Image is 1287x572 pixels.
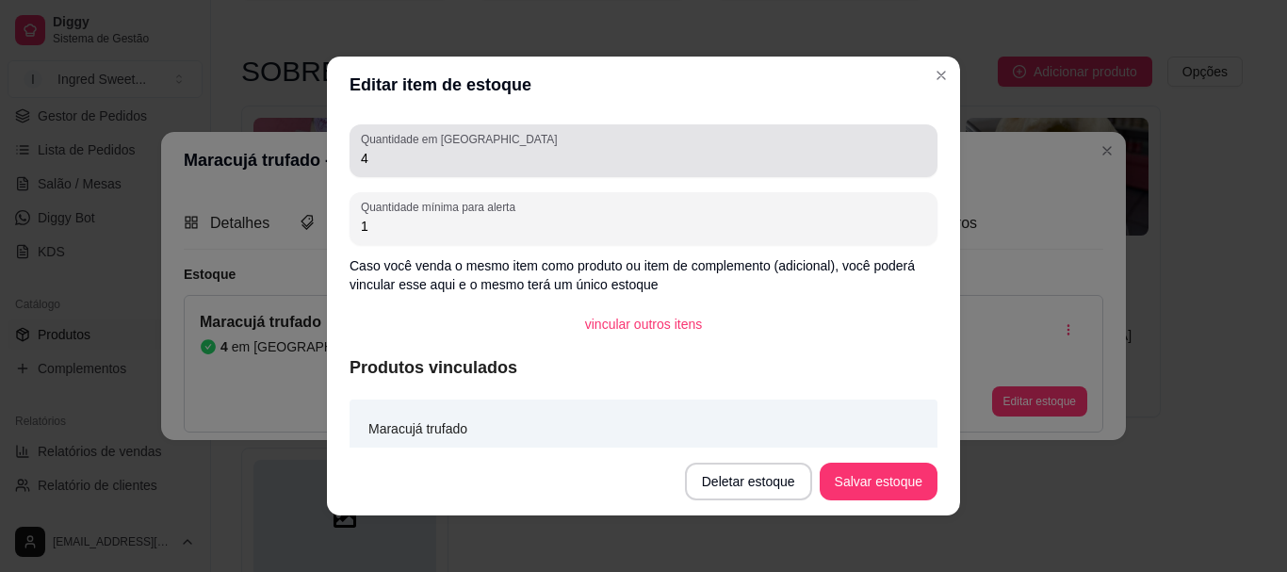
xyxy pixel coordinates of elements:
[361,131,563,147] label: Quantidade em [GEOGRAPHIC_DATA]
[361,199,522,215] label: Quantidade mínima para alerta
[361,217,926,236] input: Quantidade mínima para alerta
[361,149,926,168] input: Quantidade em estoque
[350,256,937,294] p: Caso você venda o mesmo item como produto ou item de complemento (adicional), você poderá vincula...
[368,418,467,439] article: Maracujá trufado
[685,463,812,500] button: Deletar estoque
[327,57,960,113] header: Editar item de estoque
[570,305,718,343] button: vincular outros itens
[820,463,937,500] button: Salvar estoque
[926,60,956,90] button: Close
[350,354,937,381] article: Produtos vinculados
